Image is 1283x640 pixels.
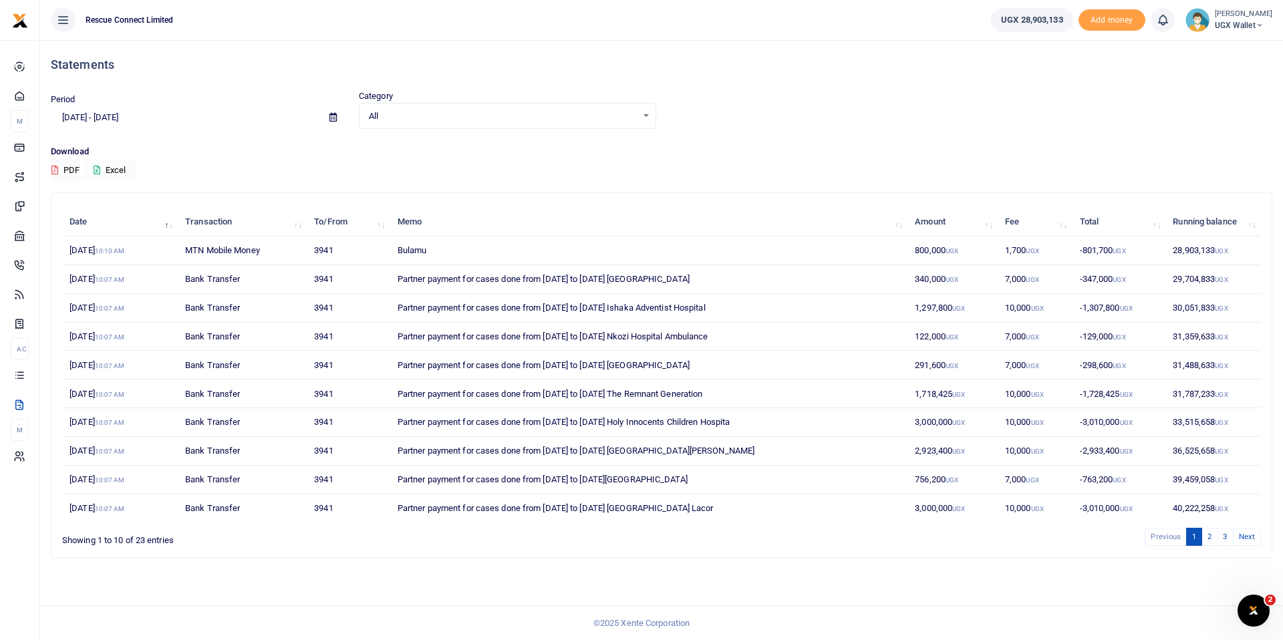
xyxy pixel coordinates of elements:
li: M [11,419,29,441]
small: UGX [952,419,965,426]
small: UGX [952,448,965,455]
small: 10:07 AM [95,505,125,512]
td: 3941 [307,323,390,351]
input: select period [51,106,319,129]
div: Showing 1 to 10 of 23 entries [62,526,557,547]
td: 31,787,233 [1165,379,1261,408]
td: -3,010,000 [1072,408,1165,437]
td: -801,700 [1072,236,1165,265]
small: UGX [946,362,958,369]
td: [DATE] [62,236,178,265]
small: UGX [1215,448,1228,455]
td: -347,000 [1072,265,1165,294]
button: Excel [82,159,137,182]
td: Partner payment for cases done from [DATE] to [DATE] Holy Innocents Children Hospita [390,408,907,437]
td: 7,000 [998,466,1073,494]
td: 7,000 [998,323,1073,351]
td: 3941 [307,466,390,494]
small: UGX [1215,305,1228,312]
small: 10:07 AM [95,362,125,369]
td: 10,000 [998,494,1073,522]
td: Partner payment for cases done from [DATE] to [DATE] [GEOGRAPHIC_DATA] Lacor [390,494,907,522]
a: 3 [1217,528,1233,546]
span: UGX 28,903,133 [1001,13,1062,27]
td: 800,000 [907,236,998,265]
h4: Statements [51,57,1272,72]
td: Bulamu [390,236,907,265]
small: UGX [1215,505,1228,512]
td: Bank Transfer [178,294,307,323]
img: profile-user [1185,8,1209,32]
td: -763,200 [1072,466,1165,494]
th: Memo: activate to sort column ascending [390,208,907,236]
td: MTN Mobile Money [178,236,307,265]
td: -1,728,425 [1072,379,1165,408]
small: UGX [1113,276,1125,283]
th: Transaction: activate to sort column ascending [178,208,307,236]
small: UGX [946,476,958,484]
th: Total: activate to sort column ascending [1072,208,1165,236]
td: [DATE] [62,294,178,323]
td: 3,000,000 [907,408,998,437]
td: -298,600 [1072,351,1165,379]
a: UGX 28,903,133 [991,8,1073,32]
td: 7,000 [998,351,1073,379]
small: UGX [1215,276,1228,283]
small: UGX [1120,505,1133,512]
td: [DATE] [62,437,178,466]
small: 10:07 AM [95,448,125,455]
label: Category [359,90,393,103]
td: 30,051,833 [1165,294,1261,323]
td: 31,488,633 [1165,351,1261,379]
span: UGX Wallet [1215,19,1272,31]
td: 3,000,000 [907,494,998,522]
td: 3941 [307,494,390,522]
td: 10,000 [998,294,1073,323]
td: 2,923,400 [907,437,998,466]
td: 10,000 [998,437,1073,466]
td: Partner payment for cases done from [DATE] to [DATE] Nkozi Hospital Ambulance [390,323,907,351]
small: UGX [1026,362,1038,369]
span: Rescue Connect Limited [80,14,178,26]
small: UGX [1120,391,1133,398]
small: UGX [1113,362,1125,369]
small: UGX [952,505,965,512]
td: Partner payment for cases done from [DATE] to [DATE] [GEOGRAPHIC_DATA][PERSON_NAME] [390,437,907,466]
span: All [369,110,637,123]
small: UGX [1031,448,1044,455]
td: 31,359,633 [1165,323,1261,351]
small: UGX [1026,276,1038,283]
small: 10:07 AM [95,333,125,341]
td: 36,525,658 [1165,437,1261,466]
td: [DATE] [62,265,178,294]
p: Download [51,145,1272,159]
th: To/From: activate to sort column ascending [307,208,390,236]
a: 1 [1186,528,1202,546]
small: UGX [1215,419,1228,426]
small: 10:10 AM [95,247,125,255]
td: Partner payment for cases done from [DATE] to [DATE][GEOGRAPHIC_DATA] [390,466,907,494]
td: 7,000 [998,265,1073,294]
td: Partner payment for cases done from [DATE] to [DATE] The Remnant Generation [390,379,907,408]
td: Partner payment for cases done from [DATE] to [DATE] Ishaka Adventist Hospital [390,294,907,323]
li: Wallet ballance [986,8,1078,32]
li: M [11,110,29,132]
td: 29,704,833 [1165,265,1261,294]
td: -1,307,800 [1072,294,1165,323]
td: Bank Transfer [178,351,307,379]
small: UGX [946,247,958,255]
td: 10,000 [998,379,1073,408]
td: Partner payment for cases done from [DATE] to [DATE] [GEOGRAPHIC_DATA] [390,265,907,294]
label: Period [51,93,76,106]
td: 3941 [307,265,390,294]
span: Add money [1079,9,1145,31]
small: UGX [1215,247,1228,255]
td: [DATE] [62,379,178,408]
small: UGX [1120,419,1133,426]
td: Bank Transfer [178,437,307,466]
td: -129,000 [1072,323,1165,351]
td: Bank Transfer [178,379,307,408]
small: UGX [1215,391,1228,398]
small: UGX [952,391,965,398]
td: 10,000 [998,408,1073,437]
